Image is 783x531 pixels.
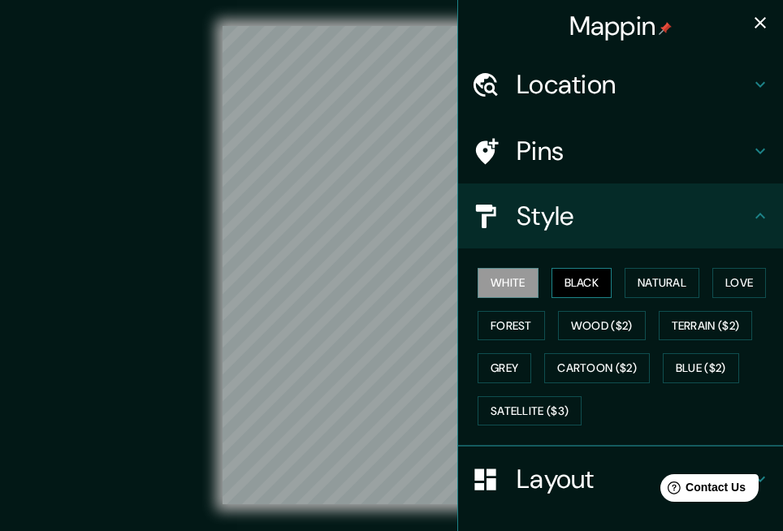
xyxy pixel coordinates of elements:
button: Wood ($2) [558,311,646,341]
h4: Mappin [569,10,673,42]
button: Satellite ($3) [478,396,582,426]
h4: Layout [517,463,751,495]
h4: Style [517,200,751,232]
button: Grey [478,353,531,383]
button: Blue ($2) [663,353,739,383]
div: Pins [458,119,783,183]
div: Style [458,183,783,248]
button: Natural [625,268,699,298]
div: Layout [458,447,783,512]
canvas: Map [223,26,560,504]
button: White [478,268,539,298]
button: Forest [478,311,545,341]
img: pin-icon.png [659,22,672,35]
button: Love [712,268,766,298]
button: Black [552,268,612,298]
h4: Pins [517,135,751,167]
button: Cartoon ($2) [544,353,650,383]
iframe: Help widget launcher [638,468,765,513]
button: Terrain ($2) [659,311,753,341]
div: Location [458,52,783,117]
h4: Location [517,68,751,101]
